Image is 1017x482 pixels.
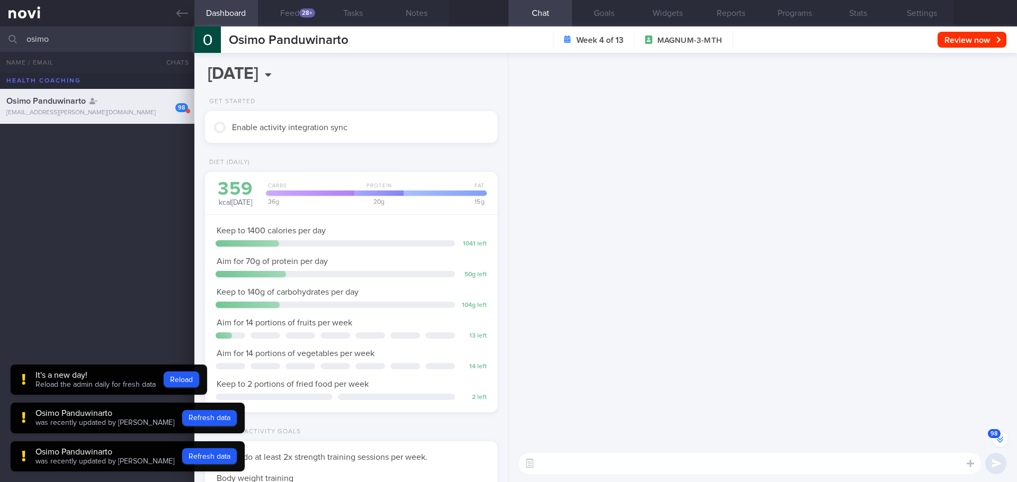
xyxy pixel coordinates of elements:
[35,370,156,380] div: It's a new day!
[216,180,255,208] div: kcal [DATE]
[938,32,1006,48] button: Review now
[460,271,487,279] div: 50 g left
[217,319,352,327] span: Aim for 14 portions of fruits per week
[657,35,722,46] span: MAGNUM-3-MTH
[217,380,369,388] span: Keep to 2 portions of fried food per week
[175,103,188,112] div: 98
[152,52,194,73] button: Chats
[460,332,487,340] div: 13 left
[217,226,326,235] span: Keep to 1400 calories per day
[35,381,156,388] span: Reload the admin daily for fresh data
[35,408,174,419] div: Osimo Panduwinarto
[351,183,404,196] div: Protein
[205,98,255,106] div: Get Started
[576,35,623,46] strong: Week 4 of 13
[6,97,86,105] span: Osimo Panduwinarto
[299,8,315,17] div: 28+
[400,183,487,196] div: Fat
[217,288,359,296] span: Keep to 140g of carbohydrates per day
[460,240,487,248] div: 1041 left
[164,371,199,387] button: Reload
[182,448,237,464] button: Refresh data
[182,410,237,426] button: Refresh data
[205,428,301,436] div: Physical Activity Goals
[988,429,1001,438] span: 98
[217,257,328,266] span: Aim for 70g of protein per day
[217,453,427,461] span: Aim to do at least 2x strength training sessions per week.
[217,349,374,358] span: Aim for 14 portions of vegetables per week
[992,431,1008,447] button: 98
[35,447,174,457] div: Osimo Panduwinarto
[460,363,487,371] div: 14 left
[229,34,349,47] span: Osimo Panduwinarto
[35,419,174,426] span: was recently updated by [PERSON_NAME]
[216,180,255,198] div: 359
[460,302,487,310] div: 104 g left
[351,198,404,205] div: 20 g
[35,458,174,465] span: was recently updated by [PERSON_NAME]
[205,159,250,167] div: Diet (Daily)
[263,183,354,196] div: Carbs
[6,109,188,117] div: [EMAIL_ADDRESS][PERSON_NAME][DOMAIN_NAME]
[460,394,487,402] div: 2 left
[263,198,354,205] div: 36 g
[400,198,487,205] div: 15 g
